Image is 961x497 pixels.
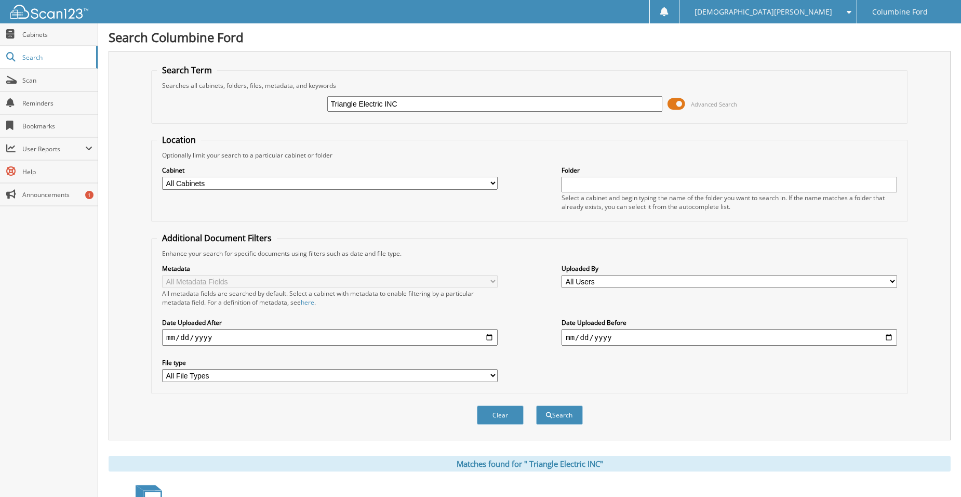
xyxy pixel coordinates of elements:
div: Searches all cabinets, folders, files, metadata, and keywords [157,81,902,90]
legend: Location [157,134,201,146]
div: Select a cabinet and begin typing the name of the folder you want to search in. If the name match... [562,193,897,211]
div: Enhance your search for specific documents using filters such as date and file type. [157,249,902,258]
span: [DEMOGRAPHIC_DATA][PERSON_NAME] [695,9,832,15]
span: Columbine Ford [872,9,928,15]
legend: Search Term [157,64,217,76]
label: Date Uploaded Before [562,318,897,327]
label: File type [162,358,498,367]
label: Cabinet [162,166,498,175]
img: scan123-logo-white.svg [10,5,88,19]
span: Bookmarks [22,122,92,130]
h1: Search Columbine Ford [109,29,951,46]
label: Folder [562,166,897,175]
span: Reminders [22,99,92,108]
span: Help [22,167,92,176]
input: start [162,329,498,346]
label: Date Uploaded After [162,318,498,327]
span: Announcements [22,190,92,199]
div: All metadata fields are searched by default. Select a cabinet with metadata to enable filtering b... [162,289,498,307]
div: Matches found for " Triangle Electric INC" [109,456,951,472]
span: User Reports [22,145,85,153]
input: end [562,329,897,346]
span: Search [22,53,91,62]
button: Search [536,406,583,425]
label: Uploaded By [562,264,897,273]
span: Advanced Search [691,100,737,108]
legend: Additional Document Filters [157,232,277,244]
button: Clear [477,406,524,425]
span: Cabinets [22,30,92,39]
a: here [301,298,314,307]
div: 1 [85,191,94,199]
span: Scan [22,76,92,85]
label: Metadata [162,264,498,273]
div: Optionally limit your search to a particular cabinet or folder [157,151,902,160]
